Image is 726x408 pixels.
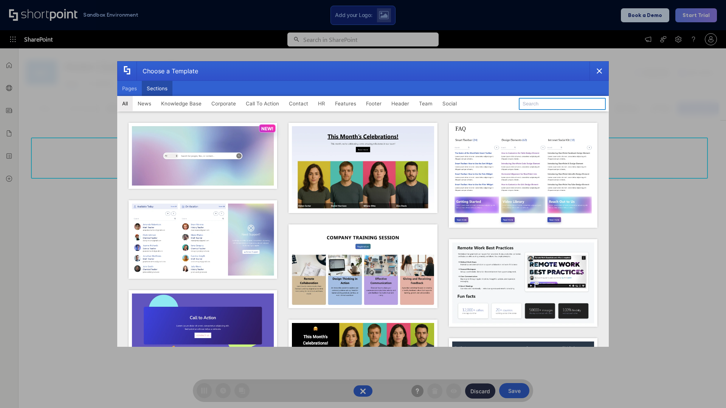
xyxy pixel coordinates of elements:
[361,96,386,111] button: Footer
[241,96,284,111] button: Call To Action
[117,81,142,96] button: Pages
[284,96,313,111] button: Contact
[330,96,361,111] button: Features
[206,96,241,111] button: Corporate
[386,96,414,111] button: Header
[261,126,273,131] p: NEW!
[142,81,172,96] button: Sections
[156,96,206,111] button: Knowledge Base
[688,372,726,408] iframe: Chat Widget
[117,96,133,111] button: All
[519,98,606,110] input: Search
[117,61,609,347] div: template selector
[414,96,437,111] button: Team
[137,62,198,80] div: Choose a Template
[133,96,156,111] button: News
[437,96,462,111] button: Social
[313,96,330,111] button: HR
